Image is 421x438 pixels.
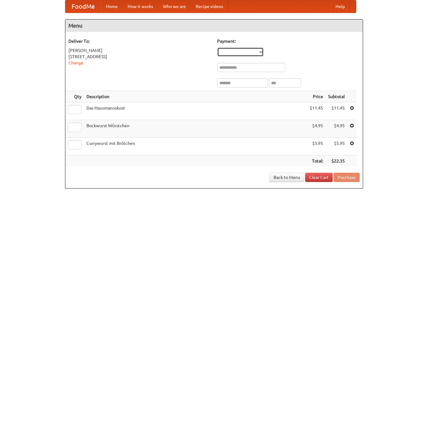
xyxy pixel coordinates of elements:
[84,91,307,102] th: Description
[68,54,211,60] div: [STREET_ADDRESS]
[84,120,307,138] td: Bockwurst Würstchen
[326,91,347,102] th: Subtotal
[158,0,191,13] a: Who we are
[307,138,326,155] td: $5.95
[65,91,84,102] th: Qty
[307,155,326,167] th: Total:
[307,102,326,120] td: $11.45
[84,138,307,155] td: Currywurst mit Brötchen
[326,102,347,120] td: $11.45
[326,120,347,138] td: $4.95
[326,155,347,167] th: $22.35
[334,173,360,182] button: Purchase
[84,102,307,120] td: Das Hausmannskost
[270,173,304,182] a: Back to Menu
[191,0,228,13] a: Recipe videos
[101,0,123,13] a: Home
[65,20,363,32] h4: Menu
[123,0,158,13] a: How it works
[331,0,350,13] a: Help
[307,91,326,102] th: Price
[68,60,83,65] a: Change
[307,120,326,138] td: $4.95
[68,38,211,44] h5: Deliver To:
[65,0,101,13] a: FoodMe
[68,47,211,54] div: [PERSON_NAME]
[305,173,333,182] a: Clear Cart
[326,138,347,155] td: $5.95
[217,38,360,44] h5: Payment:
